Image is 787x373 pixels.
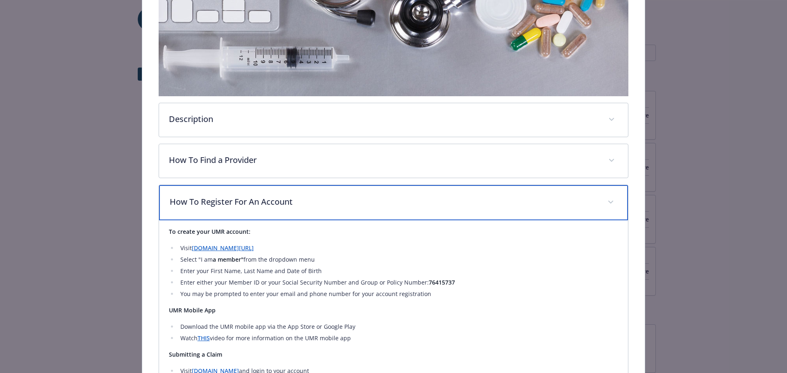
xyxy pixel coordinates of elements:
li: Enter either your Member ID or your Social Security Number and Group or Policy Number: [178,278,619,287]
p: Description [169,113,599,125]
li: Enter your First Name, Last Name and Date of Birth [178,266,619,276]
li: Download the UMR mobile app via the App Store or Google Play [178,322,619,332]
li: Watch video for more information on the UMR mobile app [178,333,619,343]
a: [DOMAIN_NAME][URL] [192,244,254,252]
div: Description [159,103,628,137]
strong: UMR Mobile App [169,306,216,314]
strong: a member" [213,255,243,263]
li: Select "I am from the dropdown menu [178,255,619,264]
p: How To Register For An Account [170,196,598,208]
strong: To create your UMR account: [169,228,250,235]
strong: 76415737 [429,278,455,286]
a: THIS [198,334,210,342]
div: How To Find a Provider [159,144,628,178]
div: How To Register For An Account [159,185,628,220]
li: You may be prompted to enter your email and phone number for your account registration [178,289,619,299]
strong: Submitting a Claim [169,350,222,358]
p: How To Find a Provider [169,154,599,166]
li: Visit [178,243,619,253]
